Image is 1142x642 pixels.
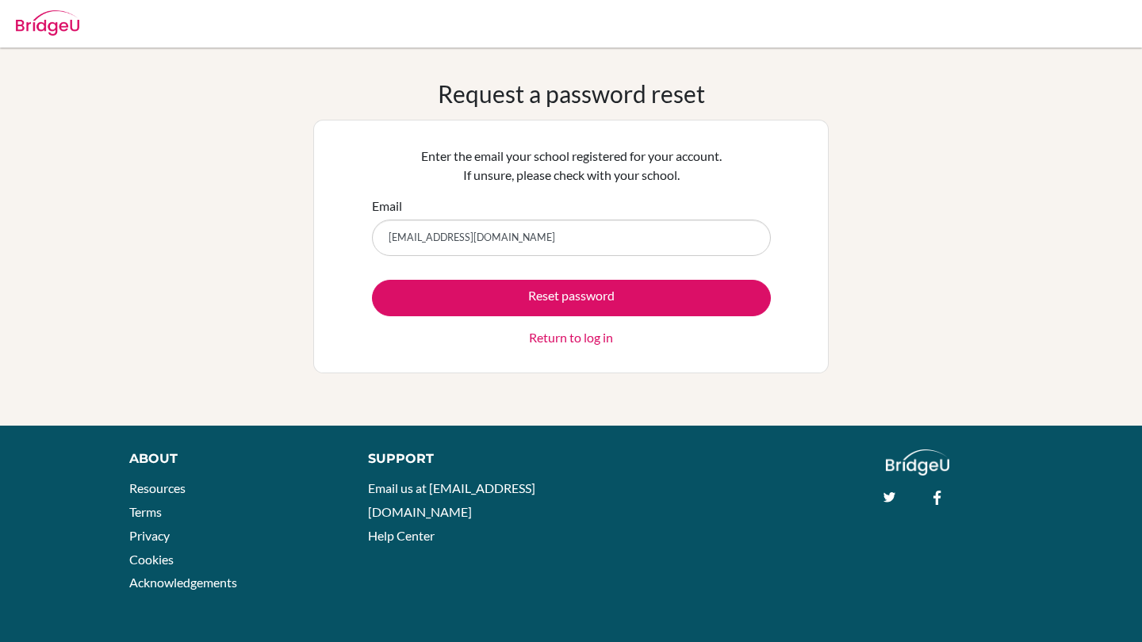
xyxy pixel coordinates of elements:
[372,147,771,185] p: Enter the email your school registered for your account. If unsure, please check with your school.
[129,449,332,468] div: About
[372,197,402,216] label: Email
[368,528,435,543] a: Help Center
[129,480,186,495] a: Resources
[129,504,162,519] a: Terms
[372,280,771,316] button: Reset password
[16,10,79,36] img: Bridge-U
[368,480,535,519] a: Email us at [EMAIL_ADDRESS][DOMAIN_NAME]
[886,449,950,476] img: logo_white@2x-f4f0deed5e89b7ecb1c2cc34c3e3d731f90f0f143d5ea2071677605dd97b5244.png
[129,575,237,590] a: Acknowledgements
[129,552,174,567] a: Cookies
[368,449,555,468] div: Support
[438,79,705,108] h1: Request a password reset
[129,528,170,543] a: Privacy
[529,328,613,347] a: Return to log in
